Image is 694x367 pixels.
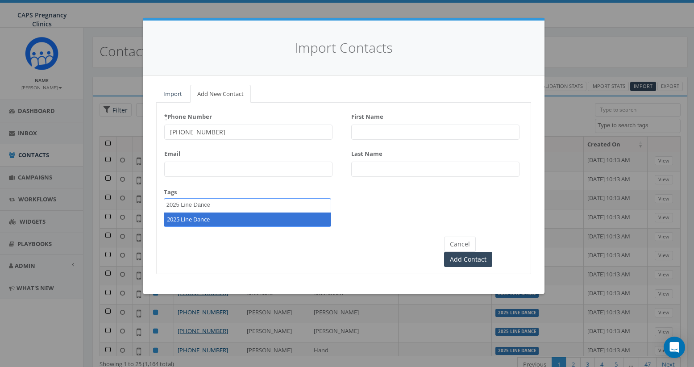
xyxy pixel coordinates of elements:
input: +1 214-248-4342 [164,125,332,140]
label: Last Name [351,146,382,158]
input: Add Contact [444,252,492,267]
li: 2025 Line Dance [164,213,331,226]
input: Enter a valid email address (e.g., example@domain.com) [164,162,332,177]
a: Add New Contact [190,85,251,103]
abbr: required [164,113,167,121]
a: Import [156,85,189,103]
label: Phone Number [164,109,212,121]
h4: Import Contacts [156,38,531,58]
label: Tags [164,188,177,196]
label: Email [164,146,180,158]
textarea: Search [166,201,236,209]
button: Cancel [444,237,476,252]
div: Open Intercom Messenger [664,337,685,358]
label: First Name [351,109,383,121]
